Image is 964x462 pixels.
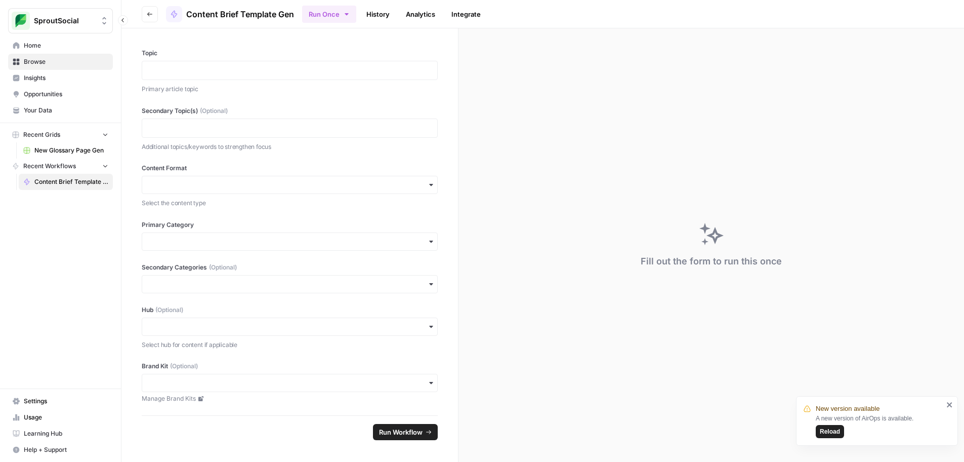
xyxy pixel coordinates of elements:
[8,54,113,70] a: Browse
[142,198,438,208] p: Select the content type
[19,174,113,190] a: Content Brief Template Gen
[24,413,108,422] span: Usage
[142,106,438,115] label: Secondary Topic(s)
[24,106,108,115] span: Your Data
[8,426,113,442] a: Learning Hub
[946,401,953,409] button: close
[142,263,438,272] label: Secondary Categories
[142,340,438,350] p: Select hub for content if applicable
[34,146,108,155] span: New Glossary Page Gen
[186,8,294,20] span: Content Brief Template Gen
[8,159,113,174] button: Recent Workflows
[24,397,108,406] span: Settings
[8,86,113,102] a: Opportunities
[445,6,487,22] a: Integrate
[142,142,438,152] p: Additional topics/keywords to strengthen focus
[641,254,782,268] div: Fill out the form to run this once
[23,130,60,139] span: Recent Grids
[379,427,423,437] span: Run Workflow
[302,6,356,23] button: Run Once
[8,70,113,86] a: Insights
[360,6,396,22] a: History
[142,362,438,371] label: Brand Kit
[24,90,108,99] span: Opportunities
[142,305,438,315] label: Hub
[24,73,108,83] span: Insights
[142,394,438,403] a: Manage Brand Kits
[24,41,108,50] span: Home
[142,84,438,94] p: Primary article topic
[8,127,113,142] button: Recent Grids
[373,424,438,440] button: Run Workflow
[24,445,108,454] span: Help + Support
[24,429,108,438] span: Learning Hub
[23,162,76,171] span: Recent Workflows
[816,404,879,414] span: New version available
[8,409,113,426] a: Usage
[209,263,237,272] span: (Optional)
[816,425,844,438] button: Reload
[142,164,438,173] label: Content Format
[8,442,113,458] button: Help + Support
[24,57,108,66] span: Browse
[8,8,113,33] button: Workspace: SproutSocial
[820,427,840,436] span: Reload
[8,102,113,119] a: Your Data
[12,12,30,30] img: SproutSocial Logo
[8,393,113,409] a: Settings
[200,106,228,115] span: (Optional)
[8,37,113,54] a: Home
[34,16,95,26] span: SproutSocial
[142,49,438,58] label: Topic
[816,414,943,438] div: A new version of AirOps is available.
[400,6,441,22] a: Analytics
[34,177,108,186] span: Content Brief Template Gen
[170,362,198,371] span: (Optional)
[155,305,183,315] span: (Optional)
[166,6,294,22] a: Content Brief Template Gen
[19,142,113,159] a: New Glossary Page Gen
[142,220,438,229] label: Primary Category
